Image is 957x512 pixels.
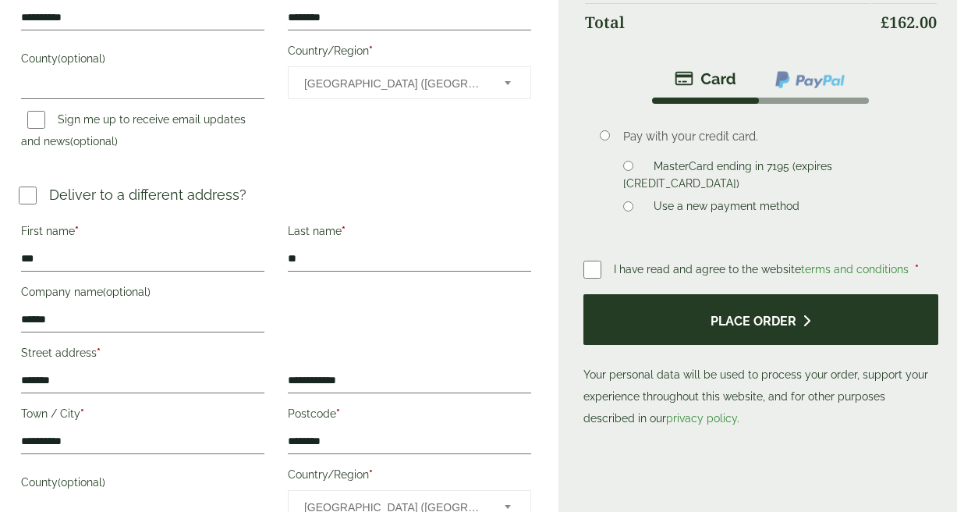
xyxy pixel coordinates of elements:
[288,403,531,429] label: Postcode
[103,286,151,298] span: (optional)
[801,263,909,276] a: terms and conditions
[583,294,938,429] p: Your personal data will be used to process your order, support your experience throughout this we...
[21,48,264,74] label: County
[80,407,84,420] abbr: required
[585,3,870,41] th: Total
[27,111,45,129] input: Sign me up to receive email updates and news(optional)
[623,128,914,145] p: Pay with your credit card.
[666,412,737,425] a: privacy policy
[21,220,264,247] label: First name
[21,113,246,152] label: Sign me up to receive email updates and news
[647,200,806,217] label: Use a new payment method
[21,471,264,498] label: County
[75,225,79,237] abbr: required
[70,135,118,148] span: (optional)
[915,263,919,276] abbr: required
[369,468,373,481] abbr: required
[881,12,889,33] span: £
[583,294,938,345] button: Place order
[288,66,531,99] span: Country/Region
[342,225,346,237] abbr: required
[304,67,484,100] span: United Kingdom (UK)
[49,184,246,205] p: Deliver to a different address?
[336,407,340,420] abbr: required
[881,12,937,33] bdi: 162.00
[58,476,105,489] span: (optional)
[288,464,531,490] label: Country/Region
[58,52,105,65] span: (optional)
[623,160,831,194] label: MasterCard ending in 7195 (expires [CREDIT_CARD_DATA])
[288,220,531,247] label: Last name
[614,263,912,276] span: I have read and agree to the website
[774,69,846,90] img: ppcp-gateway.png
[369,44,373,57] abbr: required
[21,281,264,308] label: Company name
[21,342,264,368] label: Street address
[675,69,736,88] img: stripe.png
[288,40,531,66] label: Country/Region
[97,347,101,359] abbr: required
[21,403,264,429] label: Town / City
